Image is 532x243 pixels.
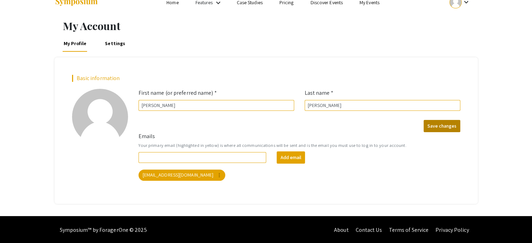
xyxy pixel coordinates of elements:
button: Add email [277,151,305,164]
h2: Basic information [72,75,460,81]
label: Emails [139,132,155,141]
a: Contact Us [355,226,382,234]
label: Last name * [305,89,333,97]
small: Your primary email (highlighted in yellow) is where all communications will be sent and is the em... [139,142,460,149]
h1: My Account [63,20,478,32]
a: Terms of Service [389,226,428,234]
app-email-chip: Your primary email [137,168,227,182]
a: My Profile [62,35,88,52]
a: Settings [104,35,127,52]
mat-chip-list: Your emails [139,168,460,182]
iframe: Chat [5,212,30,238]
mat-icon: more_vert [216,172,222,178]
a: About [334,226,349,234]
mat-chip: [EMAIL_ADDRESS][DOMAIN_NAME] [139,170,226,181]
button: Save changes [424,120,460,132]
label: First name (or preferred name) * [139,89,217,97]
a: Privacy Policy [435,226,469,234]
